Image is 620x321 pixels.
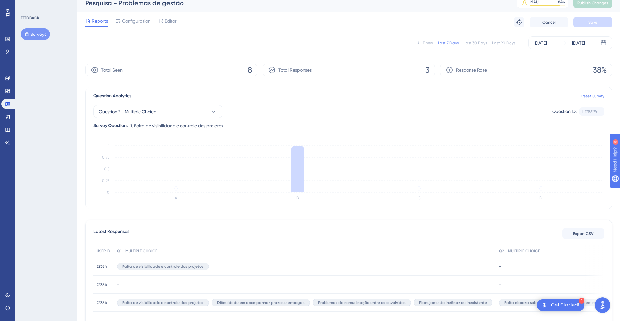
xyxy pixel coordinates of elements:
[530,17,568,27] button: Cancel
[165,17,177,25] span: Editor
[418,196,421,200] text: C
[593,296,612,315] iframe: UserGuiding AI Assistant Launcher
[97,264,107,269] span: 22384
[318,300,406,305] span: Problemas de comunicação entre os envolvidos
[117,282,119,287] span: -
[572,39,585,47] div: [DATE]
[539,186,542,192] tspan: 0
[102,155,109,160] tspan: 0.75
[534,39,547,47] div: [DATE]
[499,248,540,254] span: Q2 - MULTIPLE CHOICE
[104,167,109,171] tspan: 0.5
[99,108,156,115] span: Question 2 - Multiple Choice
[130,122,223,130] span: 1. Falta de visibilidade e controle dos projetos
[15,2,40,9] span: Need Help?
[97,248,110,254] span: USER ID
[174,186,178,192] tspan: 0
[248,65,252,75] span: 8
[97,300,107,305] span: 22384
[102,178,109,183] tspan: 0.25
[93,105,222,118] button: Question 2 - Multiple Choice
[92,17,108,25] span: Reports
[551,302,579,309] div: Get Started!
[542,20,556,25] span: Cancel
[122,264,203,269] span: Falta de visibilidade e controle dos projetos
[122,17,150,25] span: Configuration
[581,94,604,99] a: Reset Survey
[425,65,429,75] span: 3
[217,300,305,305] span: Dificuldade em acompanhar prazos e entregas
[45,3,47,8] div: 6
[278,66,312,74] span: Total Responses
[552,107,577,116] div: Question ID:
[456,66,487,74] span: Response Rate
[582,109,601,114] div: bf78629c...
[464,40,487,45] div: Last 30 Days
[419,300,487,305] span: Planejamento ineficaz ou inexistente
[573,231,594,236] span: Export CSV
[297,139,298,145] tspan: 1
[504,300,601,305] span: Falta clareza sobre o que está atrasado ou em risco
[438,40,459,45] div: Last 7 Days
[541,301,548,309] img: launcher-image-alternative-text
[101,66,123,74] span: Total Seen
[93,228,129,239] span: Latest Responses
[539,196,542,200] text: D
[492,40,515,45] div: Last 90 Days
[107,190,109,195] tspan: 0
[93,122,128,130] div: Survey Question:
[93,92,131,100] span: Question Analytics
[122,300,203,305] span: Falta de visibilidade e controle dos projetos
[175,196,177,200] text: A
[579,298,584,304] div: 1
[21,15,39,21] div: FEEDBACK
[117,248,157,254] span: Q1 - MULTIPLE CHOICE
[573,17,612,27] button: Save
[108,144,109,148] tspan: 1
[417,40,433,45] div: All Times
[296,196,299,200] text: B
[499,264,501,269] span: -
[593,65,607,75] span: 38%
[97,282,107,287] span: 22384
[499,282,501,287] span: -
[537,299,584,311] div: Open Get Started! checklist, remaining modules: 1
[577,0,608,5] span: Publish Changes
[562,228,604,239] button: Export CSV
[21,28,50,40] button: Surveys
[588,20,597,25] span: Save
[418,186,421,192] tspan: 0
